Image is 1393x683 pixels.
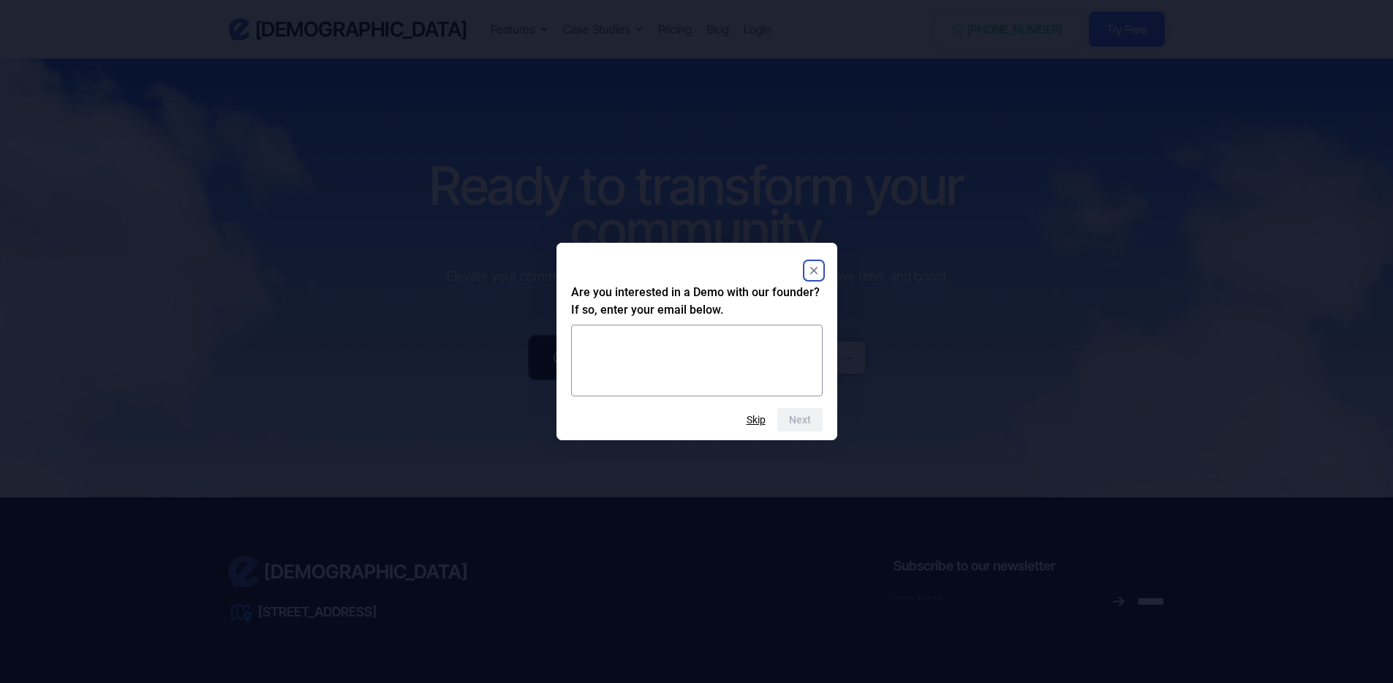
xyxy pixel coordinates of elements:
dialog: Are you interested in a Demo with our founder? If so, enter your email below. [556,243,837,440]
button: Skip [747,414,766,426]
button: Close [805,262,823,279]
button: Next question [777,408,823,431]
textarea: Are you interested in a Demo with our founder? If so, enter your email below. [571,325,823,396]
h2: Are you interested in a Demo with our founder? If so, enter your email below. [571,284,823,319]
